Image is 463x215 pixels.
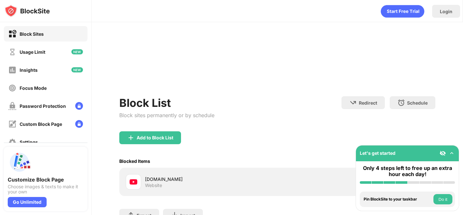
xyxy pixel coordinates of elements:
img: password-protection-off.svg [8,102,16,110]
img: new-icon.svg [71,49,83,54]
img: lock-menu.svg [75,120,83,128]
div: Usage Limit [20,49,45,55]
img: logo-blocksite.svg [5,5,50,17]
div: Blocked Items [119,158,150,164]
div: Let's get started [360,150,395,156]
div: Redirect [359,100,377,106]
div: Block sites permanently or by schedule [119,112,214,118]
div: Custom Block Page [20,121,62,127]
img: lock-menu.svg [75,102,83,110]
div: Customize Block Page [8,176,84,183]
div: Only 4 steps left to free up an extra hour each day! [360,165,455,177]
div: Website [145,182,162,188]
img: favicons [130,178,137,186]
div: Focus Mode [20,85,47,91]
div: Insights [20,67,38,73]
img: block-on.svg [8,30,16,38]
div: Block List [119,96,214,109]
div: Password Protection [20,103,66,109]
iframe: Banner [119,40,435,89]
img: omni-setup-toggle.svg [449,150,455,156]
img: time-usage-off.svg [8,48,16,56]
img: customize-block-page-off.svg [8,120,16,128]
div: Block Sites [20,31,44,37]
div: Go Unlimited [8,197,47,207]
div: Pin BlockSite to your taskbar [364,197,432,201]
img: focus-off.svg [8,84,16,92]
div: Settings [20,139,38,145]
div: [DOMAIN_NAME] [145,176,277,182]
button: Do it [433,194,452,204]
div: Schedule [407,100,428,106]
img: new-icon.svg [71,67,83,72]
div: Add to Block List [137,135,173,140]
div: Login [440,9,452,14]
div: animation [381,5,424,18]
img: settings-off.svg [8,138,16,146]
img: insights-off.svg [8,66,16,74]
div: Choose images & texts to make it your own [8,184,84,194]
img: push-custom-page.svg [8,151,31,174]
img: eye-not-visible.svg [440,150,446,156]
